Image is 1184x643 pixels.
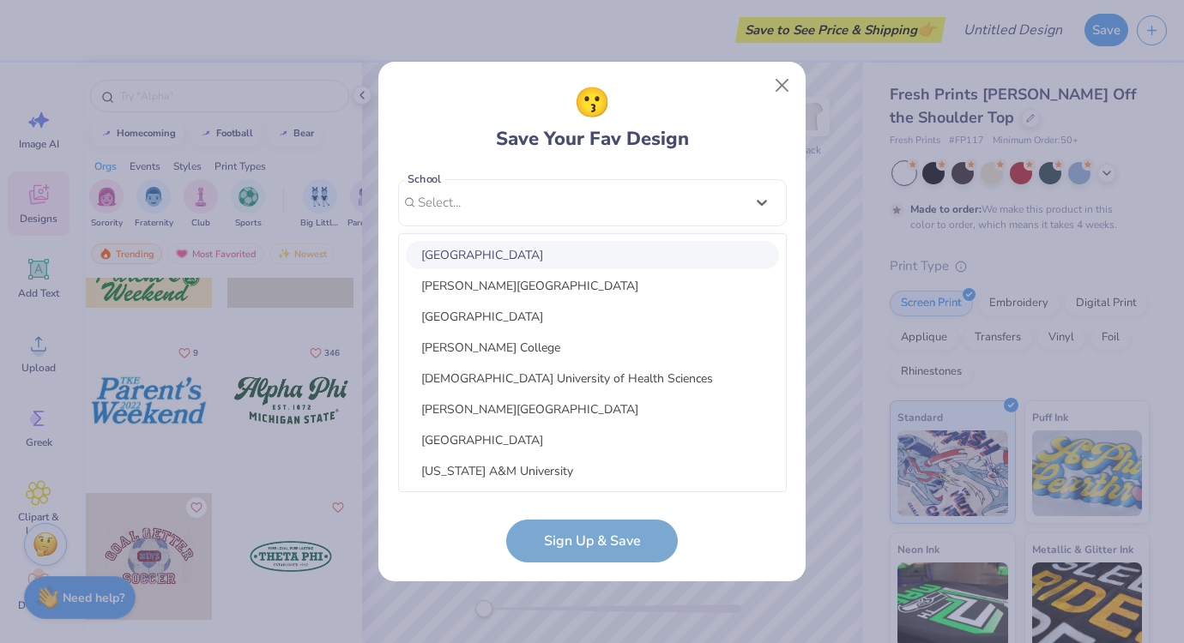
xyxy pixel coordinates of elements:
div: [PERSON_NAME] College [406,334,779,362]
div: [GEOGRAPHIC_DATA] [406,241,779,269]
div: [PERSON_NAME][GEOGRAPHIC_DATA] [406,395,779,424]
span: 😗 [574,81,610,125]
div: [US_STATE] A&M University [406,457,779,485]
div: [US_STATE][GEOGRAPHIC_DATA] [406,488,779,516]
div: [GEOGRAPHIC_DATA] [406,426,779,454]
div: [DEMOGRAPHIC_DATA] University of Health Sciences [406,364,779,393]
div: Save Your Fav Design [496,81,689,153]
label: School [405,171,444,188]
div: [GEOGRAPHIC_DATA] [406,303,779,331]
div: [PERSON_NAME][GEOGRAPHIC_DATA] [406,272,779,300]
button: Close [766,69,799,102]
